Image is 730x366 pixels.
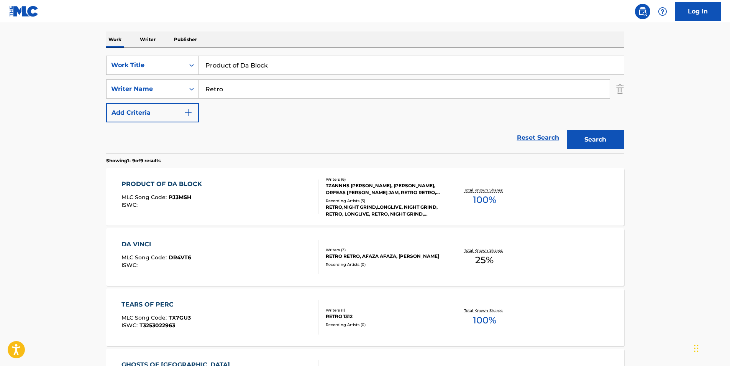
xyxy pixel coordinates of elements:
span: MLC Song Code : [121,194,169,201]
img: Delete Criterion [616,79,624,99]
div: Drag [694,337,699,360]
div: Writers ( 6 ) [326,176,441,182]
p: Work [106,31,124,48]
iframe: Chat Widget [692,329,730,366]
span: MLC Song Code : [121,254,169,261]
div: RETRO 1312 [326,313,441,320]
span: TX7GU3 [169,314,191,321]
span: ISWC : [121,201,139,208]
a: TEARS OF PERCMLC Song Code:TX7GU3ISWC:T3253022963Writers (1)RETRO 1312Recording Artists (0)Total ... [106,289,624,346]
div: Recording Artists ( 5 ) [326,198,441,204]
div: RETRO RETRO, AFAZA AFAZA, [PERSON_NAME] [326,253,441,260]
div: PRODUCT OF DA BLOCK [121,180,206,189]
span: 100 % [473,313,496,327]
p: Publisher [172,31,199,48]
a: DA VINCIMLC Song Code:DR4VT6ISWC:Writers (3)RETRO RETRO, AFAZA AFAZA, [PERSON_NAME]Recording Arti... [106,228,624,286]
img: 9d2ae6d4665cec9f34b9.svg [184,108,193,117]
div: DA VINCI [121,240,191,249]
p: Writer [138,31,158,48]
button: Search [567,130,624,149]
a: Reset Search [513,129,563,146]
span: MLC Song Code : [121,314,169,321]
span: DR4VT6 [169,254,191,261]
div: Work Title [111,61,180,70]
img: MLC Logo [9,6,39,17]
p: Total Known Shares: [464,187,505,193]
span: 100 % [473,193,496,207]
div: Recording Artists ( 0 ) [326,262,441,267]
span: ISWC : [121,322,139,329]
div: TEARS OF PERC [121,300,191,309]
div: Recording Artists ( 0 ) [326,322,441,328]
p: Showing 1 - 9 of 9 results [106,157,161,164]
form: Search Form [106,56,624,153]
p: Total Known Shares: [464,247,505,253]
div: TZANNHS [PERSON_NAME], [PERSON_NAME], ORFEAS [PERSON_NAME] JAM, RETRO RETRO, PALACEBEATS PALACEBEATS [326,182,441,196]
span: PJ3MSH [169,194,191,201]
a: Public Search [635,4,650,19]
span: 25 % [475,253,494,267]
a: Log In [675,2,721,21]
div: Writers ( 3 ) [326,247,441,253]
div: RETRO,NIGHT GRIND,LONGLIVE, NIGHT GRIND, RETRO, LONGLIVE, RETRO, NIGHT GRIND, LONGLIVE, RETRO & N... [326,204,441,218]
div: Writers ( 1 ) [326,307,441,313]
a: PRODUCT OF DA BLOCKMLC Song Code:PJ3MSHISWC:Writers (6)TZANNHS [PERSON_NAME], [PERSON_NAME], ORFE... [106,168,624,226]
img: search [638,7,647,16]
button: Add Criteria [106,103,199,122]
img: help [658,7,667,16]
span: ISWC : [121,262,139,269]
div: Writer Name [111,84,180,94]
p: Total Known Shares: [464,308,505,313]
span: T3253022963 [139,322,175,329]
div: Help [655,4,670,19]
